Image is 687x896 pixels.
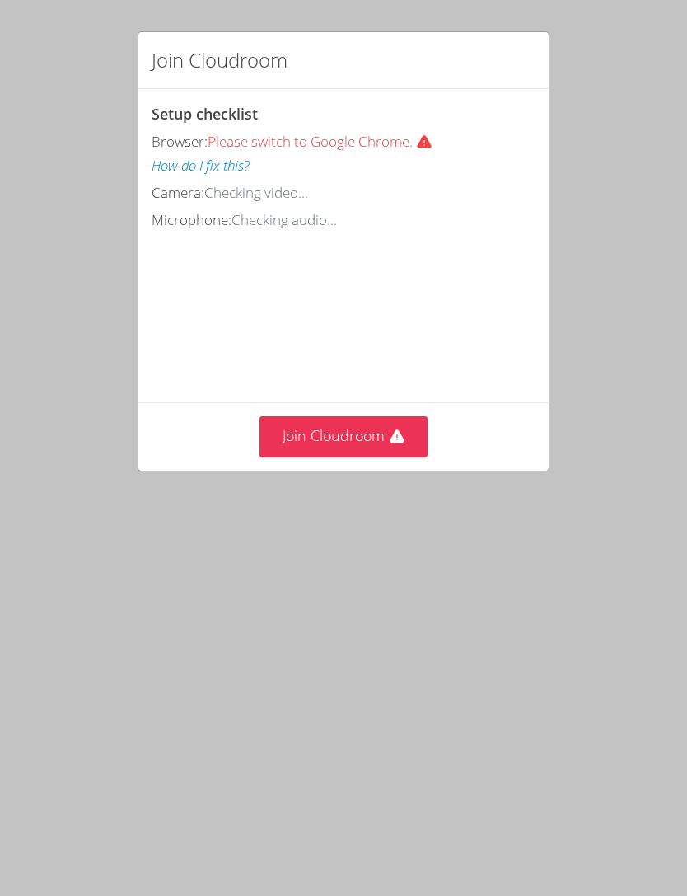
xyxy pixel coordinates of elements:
span: Please switch to Google Chrome. [208,132,439,151]
span: Setup checklist [152,104,258,124]
span: Checking audio... [231,210,337,229]
button: How do I fix this? [152,154,250,178]
span: Browser: [152,132,208,151]
span: Microphone: [152,210,231,229]
h2: Join Cloudroom [152,45,287,75]
span: Camera: [152,183,204,202]
span: Checking video... [204,183,308,202]
button: Join Cloudroom [259,416,428,457]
